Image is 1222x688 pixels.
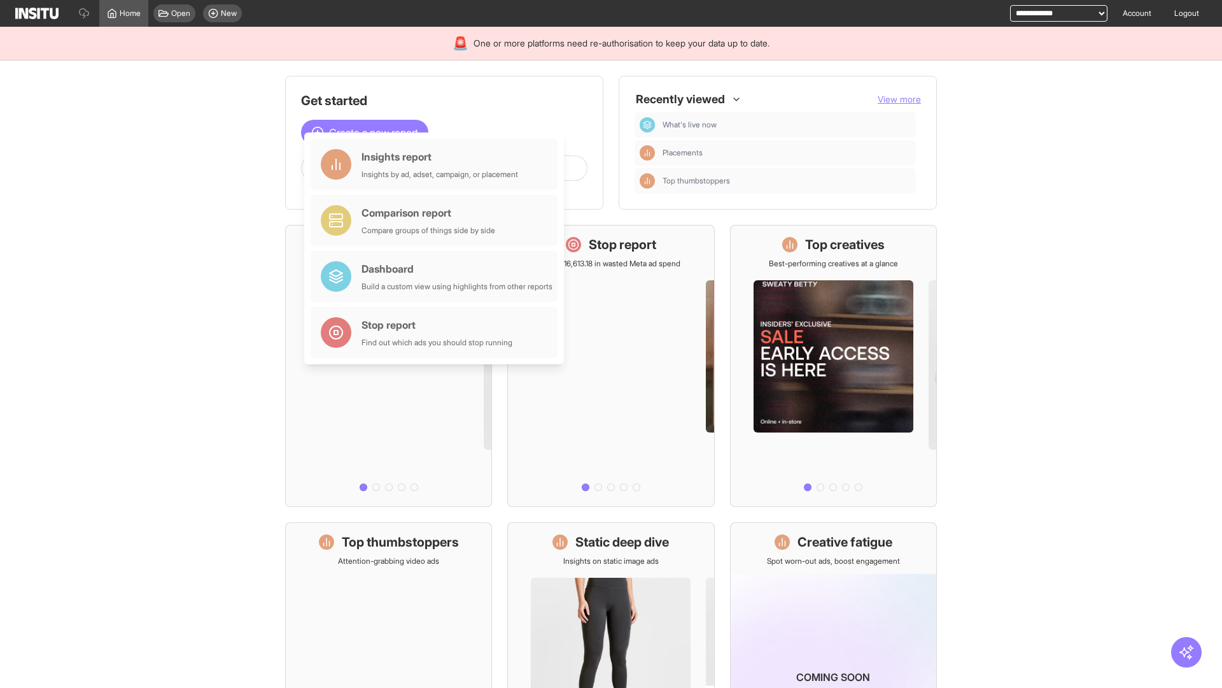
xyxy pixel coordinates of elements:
h1: Static deep dive [575,533,669,551]
span: Top thumbstoppers [663,176,730,186]
span: Placements [663,148,703,158]
div: Dashboard [640,117,655,133]
div: Insights by ad, adset, campaign, or placement [362,169,518,180]
p: Save £16,613.18 in wasted Meta ad spend [541,259,680,269]
div: 🚨 [453,34,468,52]
div: Comparison report [362,205,495,220]
span: Home [120,8,141,18]
h1: Top creatives [805,236,885,254]
h1: Stop report [589,236,656,254]
div: Compare groups of things side by side [362,226,495,236]
span: What's live now [663,120,911,130]
div: Build a custom view using highlights from other reports [362,282,552,292]
span: Top thumbstoppers [663,176,911,186]
div: Insights [640,145,655,161]
span: Placements [663,148,911,158]
p: Attention-grabbing video ads [338,556,439,566]
span: New [221,8,237,18]
button: View more [878,93,921,106]
div: Find out which ads you should stop running [362,338,512,348]
span: View more [878,94,921,104]
img: Logo [15,8,59,19]
a: What's live nowSee all active ads instantly [285,225,492,507]
span: What's live now [663,120,717,130]
div: Insights report [362,149,518,164]
span: One or more platforms need re-authorisation to keep your data up to date. [474,37,769,50]
a: Top creativesBest-performing creatives at a glance [730,225,937,507]
h1: Get started [301,92,587,110]
h1: Top thumbstoppers [342,533,459,551]
div: Dashboard [362,261,552,276]
p: Insights on static image ads [563,556,659,566]
span: Create a new report [329,125,418,140]
div: Insights [640,173,655,189]
span: Open [171,8,190,18]
a: Stop reportSave £16,613.18 in wasted Meta ad spend [507,225,714,507]
div: Stop report [362,317,512,333]
p: Best-performing creatives at a glance [769,259,898,269]
button: Create a new report [301,120,428,145]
